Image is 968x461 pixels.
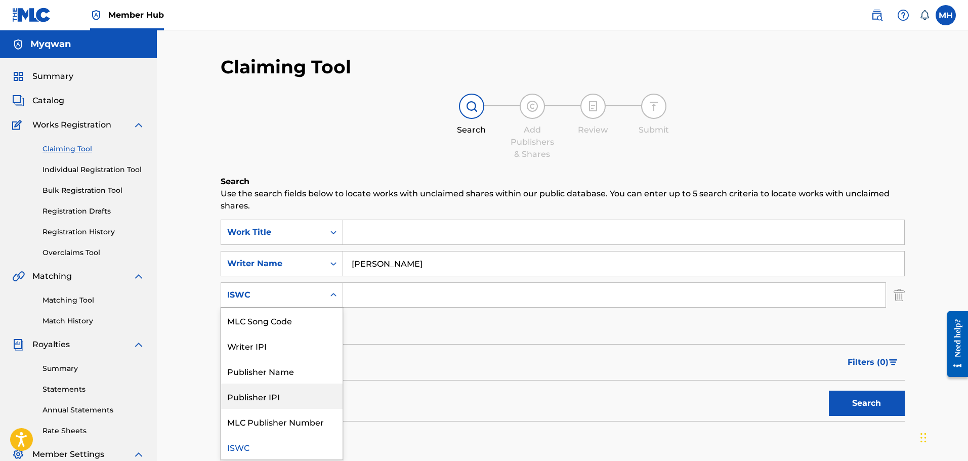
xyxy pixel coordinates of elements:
div: MLC Publisher Number [221,409,343,434]
div: Writer Name [227,258,318,270]
span: Royalties [32,339,70,351]
button: Filters (0) [841,350,905,375]
a: SummarySummary [12,70,73,82]
img: step indicator icon for Add Publishers & Shares [526,100,538,112]
a: Rate Sheets [43,426,145,436]
img: expand [133,339,145,351]
a: Statements [43,384,145,395]
div: Submit [628,124,679,136]
img: expand [133,119,145,131]
img: step indicator icon for Submit [648,100,660,112]
a: Registration Drafts [43,206,145,217]
div: Notifications [919,10,930,20]
p: Use the search fields below to locate works with unclaimed shares within our public database. You... [221,188,905,212]
div: ISWC [221,434,343,459]
a: Public Search [867,5,887,25]
img: expand [133,270,145,282]
img: Matching [12,270,25,282]
img: Works Registration [12,119,25,131]
span: Filters ( 0 ) [848,356,889,368]
img: Accounts [12,38,24,51]
img: Summary [12,70,24,82]
a: Matching Tool [43,295,145,306]
iframe: Chat Widget [917,412,968,461]
img: Royalties [12,339,24,351]
h6: Search [221,176,905,188]
div: Search [446,124,497,136]
span: Matching [32,270,72,282]
div: User Menu [936,5,956,25]
img: Member Settings [12,448,24,460]
h2: Claiming Tool [221,56,351,78]
a: Registration History [43,227,145,237]
a: Match History [43,316,145,326]
div: ISWC [227,289,318,301]
div: Publisher Name [221,358,343,384]
div: Help [893,5,913,25]
form: Search Form [221,220,905,421]
div: Work Title [227,226,318,238]
span: Member Settings [32,448,104,460]
h5: Myqwan [30,38,71,50]
img: help [897,9,909,21]
a: Summary [43,363,145,374]
a: CatalogCatalog [12,95,64,107]
a: Overclaims Tool [43,247,145,258]
img: Delete Criterion [894,282,905,308]
img: Top Rightsholder [90,9,102,21]
a: Bulk Registration Tool [43,185,145,196]
div: Drag [920,423,927,453]
img: MLC Logo [12,8,51,22]
iframe: Resource Center [940,303,968,385]
a: Individual Registration Tool [43,164,145,175]
div: MLC Song Code [221,308,343,333]
span: Works Registration [32,119,111,131]
img: search [871,9,883,21]
img: expand [133,448,145,460]
img: filter [889,359,898,365]
div: Writer IPI [221,333,343,358]
span: Catalog [32,95,64,107]
span: Member Hub [108,9,164,21]
img: Catalog [12,95,24,107]
div: Publisher IPI [221,384,343,409]
img: step indicator icon for Search [466,100,478,112]
div: Review [568,124,618,136]
a: Claiming Tool [43,144,145,154]
span: Summary [32,70,73,82]
div: Add Publishers & Shares [507,124,558,160]
a: Annual Statements [43,405,145,415]
button: Search [829,391,905,416]
img: step indicator icon for Review [587,100,599,112]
